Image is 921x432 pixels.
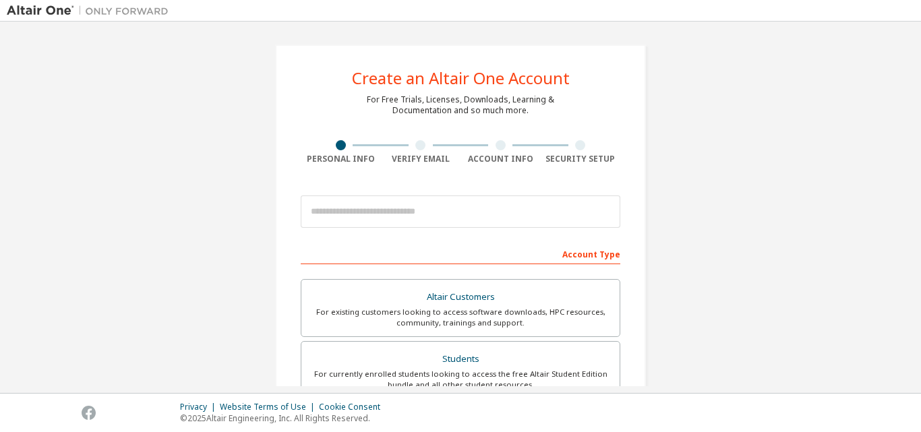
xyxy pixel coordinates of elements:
[541,154,621,164] div: Security Setup
[460,154,541,164] div: Account Info
[309,307,612,328] div: For existing customers looking to access software downloads, HPC resources, community, trainings ...
[309,350,612,369] div: Students
[180,412,388,424] p: © 2025 Altair Engineering, Inc. All Rights Reserved.
[381,154,461,164] div: Verify Email
[367,94,554,116] div: For Free Trials, Licenses, Downloads, Learning & Documentation and so much more.
[7,4,175,18] img: Altair One
[319,402,388,412] div: Cookie Consent
[301,243,620,264] div: Account Type
[352,70,570,86] div: Create an Altair One Account
[180,402,220,412] div: Privacy
[309,288,612,307] div: Altair Customers
[309,369,612,390] div: For currently enrolled students looking to access the free Altair Student Edition bundle and all ...
[82,406,96,420] img: facebook.svg
[301,154,381,164] div: Personal Info
[220,402,319,412] div: Website Terms of Use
